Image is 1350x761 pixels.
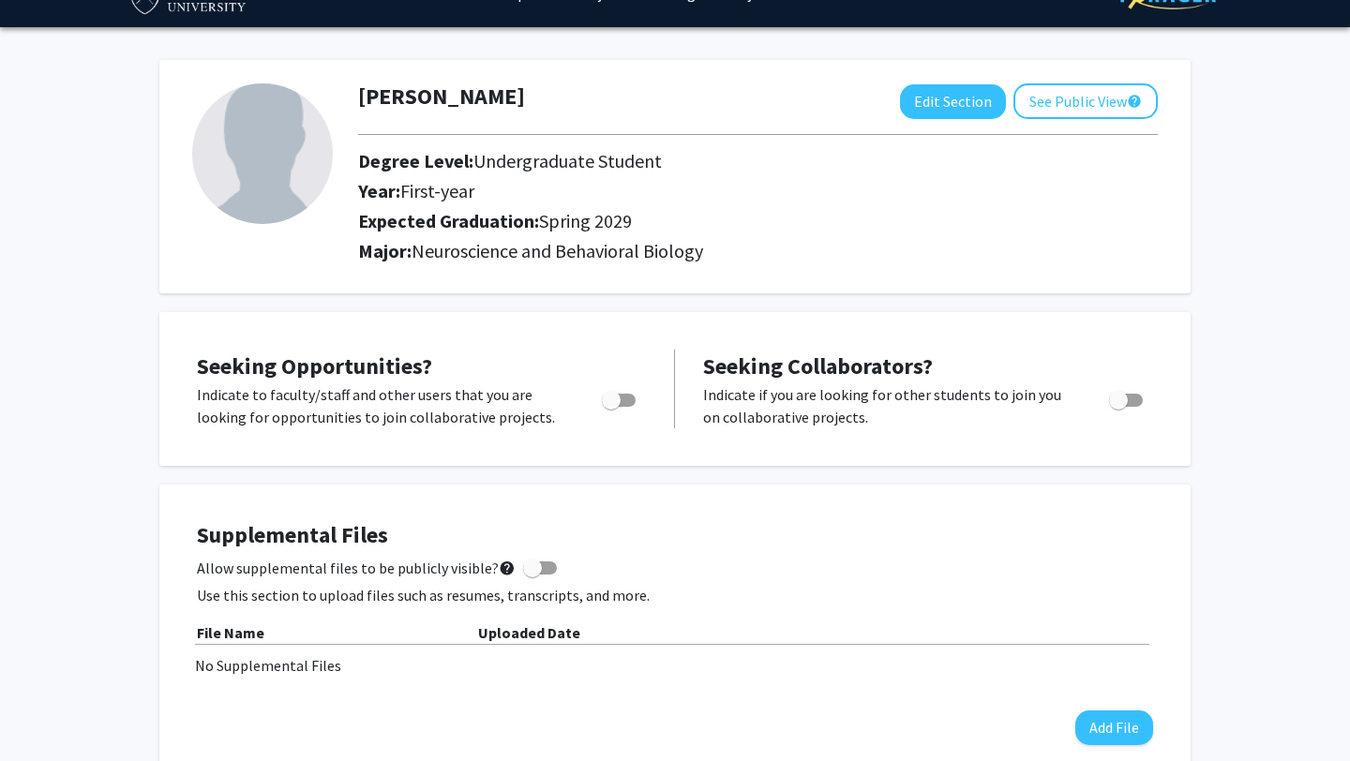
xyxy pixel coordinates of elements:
[703,383,1073,428] p: Indicate if you are looking for other students to join you on collaborative projects.
[14,677,80,747] iframe: Chat
[539,209,632,232] span: Spring 2029
[197,557,516,579] span: Allow supplemental files to be publicly visible?
[195,654,1155,677] div: No Supplemental Files
[473,149,662,172] span: Undergraduate Student
[1013,83,1158,119] button: See Public View
[358,240,1158,262] h2: Major:
[703,351,933,380] span: Seeking Collaborators?
[192,83,333,224] img: Profile Picture
[900,84,1006,119] button: Edit Section
[197,584,1153,606] p: Use this section to upload files such as resumes, transcripts, and more.
[197,351,432,380] span: Seeking Opportunities?
[1102,383,1153,411] div: Toggle
[358,210,1108,232] h2: Expected Graduation:
[1127,90,1142,112] mat-icon: help
[478,623,580,642] b: Uploaded Date
[197,522,1153,549] h4: Supplemental Files
[197,623,264,642] b: File Name
[197,383,566,428] p: Indicate to faculty/staff and other users that you are looking for opportunities to join collabor...
[499,557,516,579] mat-icon: help
[358,180,1108,202] h2: Year:
[412,239,703,262] span: Neuroscience and Behavioral Biology
[358,150,1108,172] h2: Degree Level:
[358,83,525,111] h1: [PERSON_NAME]
[594,383,646,411] div: Toggle
[400,179,474,202] span: First-year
